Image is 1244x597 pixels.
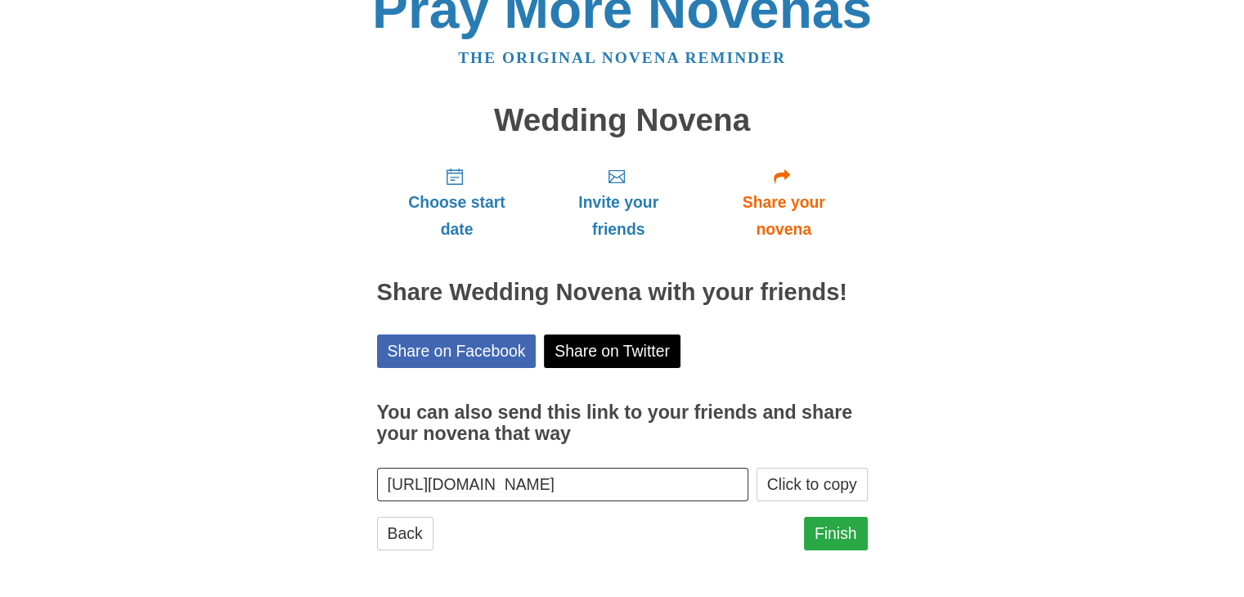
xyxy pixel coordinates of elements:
[377,402,868,444] h3: You can also send this link to your friends and share your novena that way
[544,334,680,368] a: Share on Twitter
[377,334,537,368] a: Share on Facebook
[377,103,868,138] h1: Wedding Novena
[377,280,868,306] h2: Share Wedding Novena with your friends!
[377,517,433,550] a: Back
[553,189,683,243] span: Invite your friends
[458,49,786,66] a: The original novena reminder
[393,189,521,243] span: Choose start date
[757,468,868,501] button: Click to copy
[537,154,699,251] a: Invite your friends
[377,154,537,251] a: Choose start date
[804,517,868,550] a: Finish
[700,154,868,251] a: Share your novena
[716,189,851,243] span: Share your novena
